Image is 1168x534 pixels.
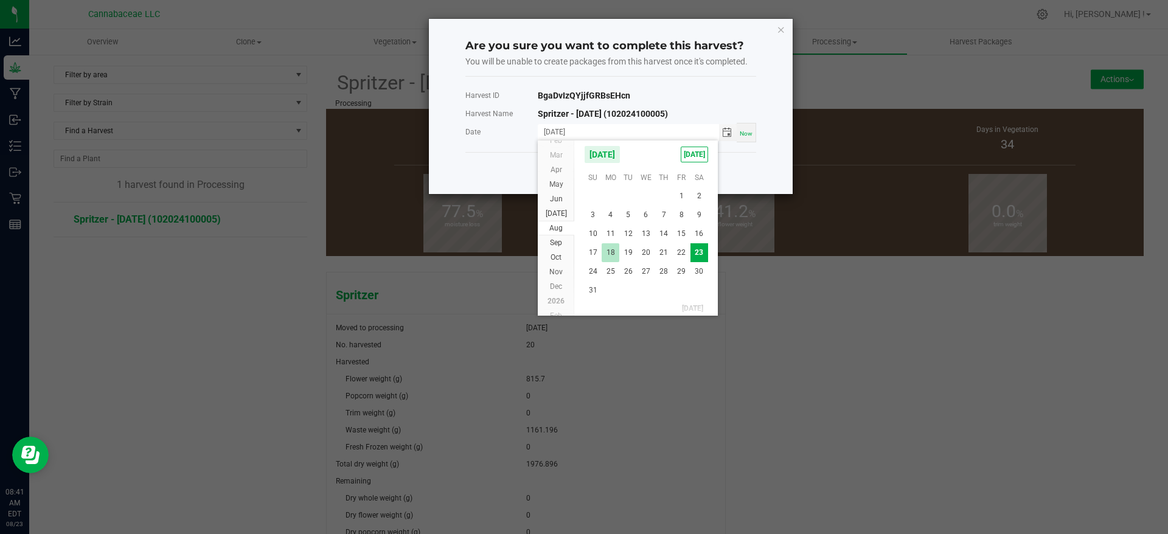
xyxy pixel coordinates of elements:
td: Friday, August 1, 2025 [673,187,690,206]
span: [DATE] [681,147,708,162]
span: 18 [602,243,619,262]
td: Sunday, August 17, 2025 [584,243,602,262]
span: Sep [550,238,562,247]
span: [DATE] [546,209,567,218]
td: Monday, August 11, 2025 [602,224,619,243]
td: Sunday, August 24, 2025 [584,262,602,281]
td: Thursday, August 28, 2025 [655,262,673,281]
span: Jun [550,195,563,203]
th: Th [655,168,673,187]
span: 29 [673,262,690,281]
td: Friday, August 22, 2025 [673,243,690,262]
td: Thursday, August 21, 2025 [655,243,673,262]
span: BgaDvIzQYjjfGRBsEHcn [538,86,756,105]
td: Wednesday, August 13, 2025 [637,224,655,243]
td: Monday, August 25, 2025 [602,262,619,281]
td: Wednesday, August 20, 2025 [637,243,655,262]
td: Friday, August 29, 2025 [673,262,690,281]
h4: Are you sure you want to complete this harvest? [465,38,756,54]
span: [DATE] [584,145,620,164]
td: Tuesday, August 12, 2025 [619,224,637,243]
span: 12 [619,224,637,243]
span: 4 [602,206,619,224]
td: Saturday, August 30, 2025 [690,262,708,281]
span: Feb [550,311,562,320]
span: 10 [584,224,602,243]
span: 8 [673,206,690,224]
span: Apr [551,165,562,174]
span: 14 [655,224,673,243]
td: Tuesday, August 19, 2025 [619,243,637,262]
td: Monday, August 18, 2025 [602,243,619,262]
td: Tuesday, August 5, 2025 [619,206,637,224]
span: 16 [690,224,708,243]
span: Dec [550,282,562,291]
td: Saturday, August 2, 2025 [690,187,708,206]
span: Date [465,123,538,142]
span: 23 [690,243,708,262]
span: 27 [637,262,655,281]
th: Fr [673,168,690,187]
td: Sunday, August 10, 2025 [584,224,602,243]
span: Now [740,130,753,137]
td: Friday, August 15, 2025 [673,224,690,243]
span: 7 [655,206,673,224]
span: 3 [584,206,602,224]
td: Sunday, August 31, 2025 [584,281,602,300]
span: Nov [549,268,563,276]
span: 22 [673,243,690,262]
span: Harvest ID [465,86,538,105]
span: 9 [690,206,708,224]
span: Mar [550,151,563,159]
span: Aug [549,224,563,232]
th: Tu [619,168,637,187]
span: May [549,180,563,189]
th: Su [584,168,602,187]
span: 31 [584,281,602,300]
td: Friday, August 8, 2025 [673,206,690,224]
td: Saturday, August 9, 2025 [690,206,708,224]
iframe: Resource center [12,437,49,473]
td: Thursday, August 7, 2025 [655,206,673,224]
span: 30 [690,262,708,281]
td: Sunday, August 3, 2025 [584,206,602,224]
span: 24 [584,262,602,281]
span: 13 [637,224,655,243]
span: Oct [551,253,561,262]
th: We [637,168,655,187]
span: 26 [619,262,637,281]
span: 20 [637,243,655,262]
span: 19 [619,243,637,262]
span: 15 [673,224,690,243]
span: 21 [655,243,673,262]
th: [DATE] [584,299,708,317]
th: Mo [602,168,619,187]
td: Wednesday, August 27, 2025 [637,262,655,281]
span: Toggle calendar [719,124,737,141]
td: Thursday, August 14, 2025 [655,224,673,243]
td: Monday, August 4, 2025 [602,206,619,224]
span: Spritzer - [DATE] (102024100005) [538,105,756,123]
span: 28 [655,262,673,281]
span: 2026 [547,297,565,305]
span: 6 [637,206,655,224]
span: 17 [584,243,602,262]
span: Feb [550,136,562,145]
h6: You will be unable to create packages from this harvest once it's completed. [465,57,756,66]
span: 25 [602,262,619,281]
input: Date [538,124,719,139]
td: Saturday, August 23, 2025 [690,243,708,262]
td: Saturday, August 16, 2025 [690,224,708,243]
th: Sa [690,168,708,187]
span: 1 [673,187,690,206]
td: Wednesday, August 6, 2025 [637,206,655,224]
td: Tuesday, August 26, 2025 [619,262,637,281]
span: 11 [602,224,619,243]
span: Harvest Name [465,105,538,123]
span: 2 [690,187,708,206]
span: 5 [619,206,637,224]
